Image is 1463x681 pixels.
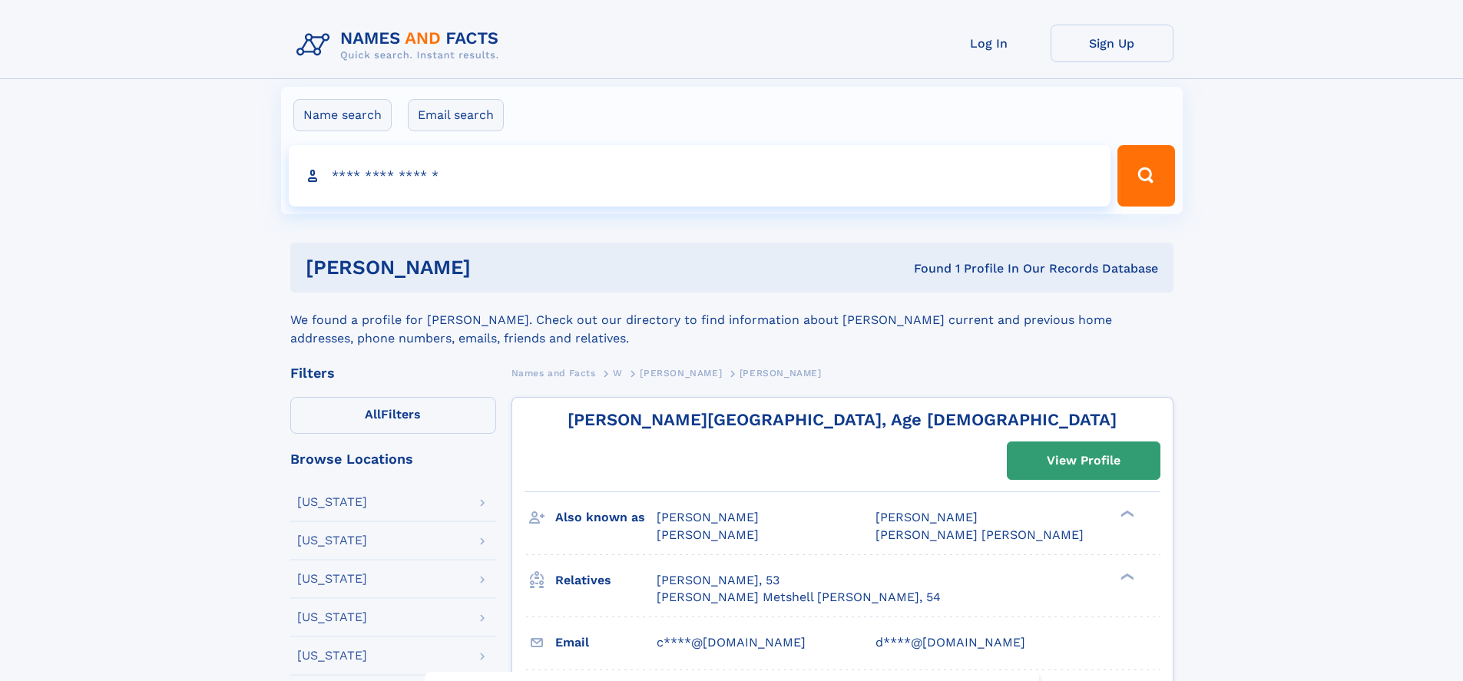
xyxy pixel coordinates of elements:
[568,410,1117,429] a: [PERSON_NAME][GEOGRAPHIC_DATA], Age [DEMOGRAPHIC_DATA]
[555,567,657,593] h3: Relatives
[306,258,693,277] h1: [PERSON_NAME]
[297,611,367,623] div: [US_STATE]
[290,397,496,434] label: Filters
[365,407,381,421] span: All
[297,534,367,547] div: [US_STATE]
[1047,443,1120,478] div: View Profile
[289,145,1111,207] input: search input
[290,25,511,66] img: Logo Names and Facts
[297,496,367,508] div: [US_STATE]
[1051,25,1173,62] a: Sign Up
[657,589,941,606] a: [PERSON_NAME] Metshell [PERSON_NAME], 54
[1117,145,1174,207] button: Search Button
[1117,571,1135,581] div: ❯
[657,572,779,589] a: [PERSON_NAME], 53
[555,630,657,656] h3: Email
[511,363,596,382] a: Names and Facts
[692,260,1158,277] div: Found 1 Profile In Our Records Database
[408,99,504,131] label: Email search
[290,452,496,466] div: Browse Locations
[555,504,657,531] h3: Also known as
[928,25,1051,62] a: Log In
[1117,509,1135,519] div: ❯
[293,99,392,131] label: Name search
[640,368,722,379] span: [PERSON_NAME]
[613,368,623,379] span: W
[613,363,623,382] a: W
[640,363,722,382] a: [PERSON_NAME]
[740,368,822,379] span: [PERSON_NAME]
[290,293,1173,348] div: We found a profile for [PERSON_NAME]. Check out our directory to find information about [PERSON_N...
[1008,442,1160,479] a: View Profile
[657,527,759,542] span: [PERSON_NAME]
[297,650,367,662] div: [US_STATE]
[297,573,367,585] div: [US_STATE]
[290,366,496,380] div: Filters
[875,527,1084,542] span: [PERSON_NAME] [PERSON_NAME]
[875,510,978,524] span: [PERSON_NAME]
[657,510,759,524] span: [PERSON_NAME]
